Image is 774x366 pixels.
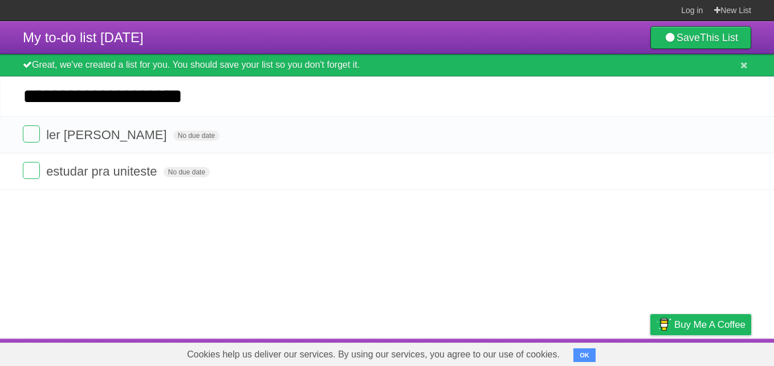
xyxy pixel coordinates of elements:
a: Terms [597,341,622,363]
label: Done [23,162,40,179]
span: My to-do list [DATE] [23,30,144,45]
a: Suggest a feature [679,341,751,363]
span: Buy me a coffee [674,315,746,335]
a: Privacy [636,341,665,363]
label: Done [23,125,40,143]
button: OK [573,348,596,362]
span: No due date [173,131,219,141]
img: Buy me a coffee [656,315,671,334]
a: Developers [536,341,582,363]
a: Buy me a coffee [650,314,751,335]
b: This List [700,32,738,43]
span: Cookies help us deliver our services. By using our services, you agree to our use of cookies. [176,343,571,366]
span: No due date [164,167,210,177]
span: estudar pra uniteste [46,164,160,178]
span: ler [PERSON_NAME] [46,128,170,142]
a: SaveThis List [650,26,751,49]
a: About [499,341,523,363]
